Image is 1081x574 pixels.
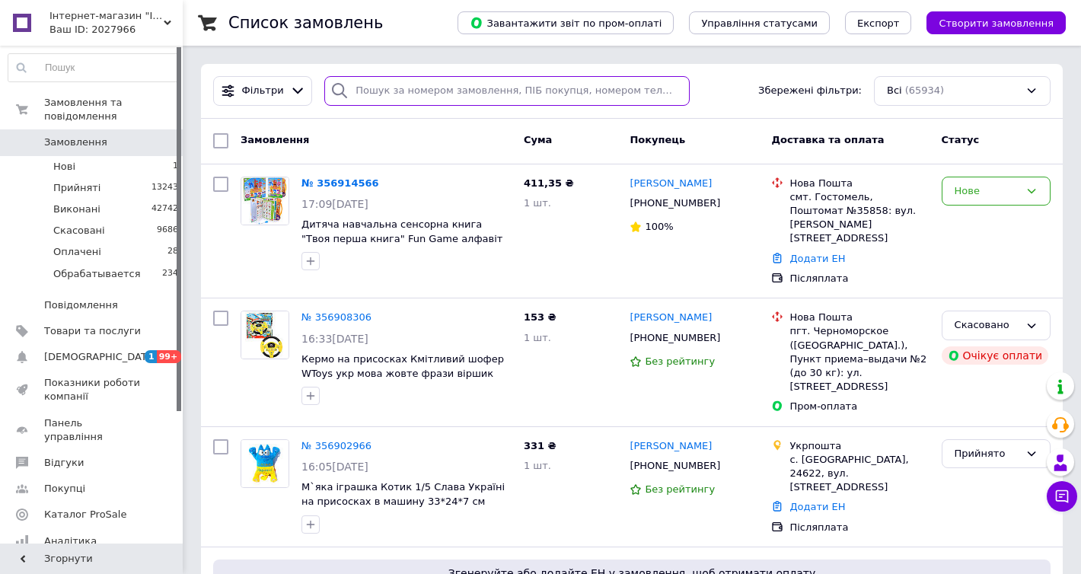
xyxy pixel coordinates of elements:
[771,134,884,145] span: Доставка та оплата
[44,534,97,548] span: Аналітика
[151,181,178,195] span: 13243
[630,177,712,191] a: [PERSON_NAME]
[44,350,157,364] span: [DEMOGRAPHIC_DATA]
[53,224,105,238] span: Скасовані
[942,134,980,145] span: Статус
[524,311,556,323] span: 153 ₴
[789,253,845,264] a: Додати ЕН
[44,324,141,338] span: Товари та послуги
[942,346,1049,365] div: Очікує оплати
[630,134,685,145] span: Покупець
[324,76,690,106] input: Пошук за номером замовлення, ПІБ покупця, номером телефону, Email, номером накладної
[44,136,107,149] span: Замовлення
[630,332,720,343] span: [PHONE_NUMBER]
[44,456,84,470] span: Відгуки
[789,190,929,246] div: смт. Гостомель, Поштомат №35858: вул. [PERSON_NAME][STREET_ADDRESS]
[49,9,164,23] span: Інтернет-магазин "Іграшка" - товари для дітей
[701,18,818,29] span: Управління статусами
[911,17,1066,28] a: Створити замовлення
[241,439,289,488] a: Фото товару
[301,333,368,345] span: 16:33[DATE]
[145,350,157,363] span: 1
[301,440,371,451] a: № 356902966
[173,160,178,174] span: 1
[301,461,368,473] span: 16:05[DATE]
[157,224,178,238] span: 9686
[845,11,912,34] button: Експорт
[926,11,1066,34] button: Створити замовлення
[1047,481,1077,512] button: Чат з покупцем
[524,197,551,209] span: 1 шт.
[630,311,712,325] a: [PERSON_NAME]
[53,245,101,259] span: Оплачені
[645,221,673,232] span: 100%
[524,332,551,343] span: 1 шт.
[789,177,929,190] div: Нова Пошта
[53,202,100,216] span: Виконані
[789,439,929,453] div: Укрпошта
[887,84,902,98] span: Всі
[939,18,1054,29] span: Створити замовлення
[955,317,1019,333] div: Скасовано
[789,311,929,324] div: Нова Пошта
[689,11,830,34] button: Управління статусами
[857,18,900,29] span: Експорт
[162,267,178,281] span: 234
[789,453,929,495] div: с. [GEOGRAPHIC_DATA], 24622, вул. [STREET_ADDRESS]
[44,376,141,403] span: Показники роботи компанії
[241,311,289,359] img: Фото товару
[630,197,720,209] span: [PHONE_NUMBER]
[524,460,551,471] span: 1 шт.
[789,501,845,512] a: Додати ЕН
[630,439,712,454] a: [PERSON_NAME]
[44,482,85,496] span: Покупці
[228,14,383,32] h1: Список замовлень
[157,350,182,363] span: 99+
[789,521,929,534] div: Післяплата
[44,508,126,521] span: Каталог ProSale
[241,134,309,145] span: Замовлення
[53,267,140,281] span: Обрабатывается
[758,84,862,98] span: Збережені фільтри:
[53,160,75,174] span: Нові
[524,177,574,189] span: 411,35 ₴
[301,218,505,258] a: Дитяча навчальна сенсорна книга "Твоя перша книга" Fun Game алфавіт цифри математика 26*23*2 см (...
[241,177,289,225] img: Фото товару
[630,460,720,471] span: [PHONE_NUMBER]
[53,181,100,195] span: Прийняті
[789,324,929,394] div: пгт. Черноморское ([GEOGRAPHIC_DATA].), Пункт приема–выдачи №2 (до 30 кг): ул. [STREET_ADDRESS]
[524,440,556,451] span: 331 ₴
[645,483,715,495] span: Без рейтингу
[645,356,715,367] span: Без рейтингу
[524,134,552,145] span: Cума
[241,440,289,487] img: Фото товару
[789,272,929,285] div: Післяплата
[955,446,1019,462] div: Прийнято
[167,245,178,259] span: 28
[301,311,371,323] a: № 356908306
[151,202,178,216] span: 42742
[789,400,929,413] div: Пром-оплата
[8,54,179,81] input: Пошук
[301,481,505,521] a: М`яка іграшка Котик 1/5 Слава Україні на присосках в машину 33*24*7 см (00971-4)
[301,177,379,189] a: № 356914566
[242,84,284,98] span: Фільтри
[955,183,1019,199] div: Нове
[301,353,504,393] a: Кермо на присосках Кмітливий шофер WToys укр мова жовте фрази віршик пісня звуки 20*3*20см (71798)
[44,416,141,444] span: Панель управління
[905,85,945,96] span: (65934)
[458,11,674,34] button: Завантажити звіт по пром-оплаті
[470,16,662,30] span: Завантажити звіт по пром-оплаті
[44,96,183,123] span: Замовлення та повідомлення
[301,198,368,210] span: 17:09[DATE]
[44,298,118,312] span: Повідомлення
[49,23,183,37] div: Ваш ID: 2027966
